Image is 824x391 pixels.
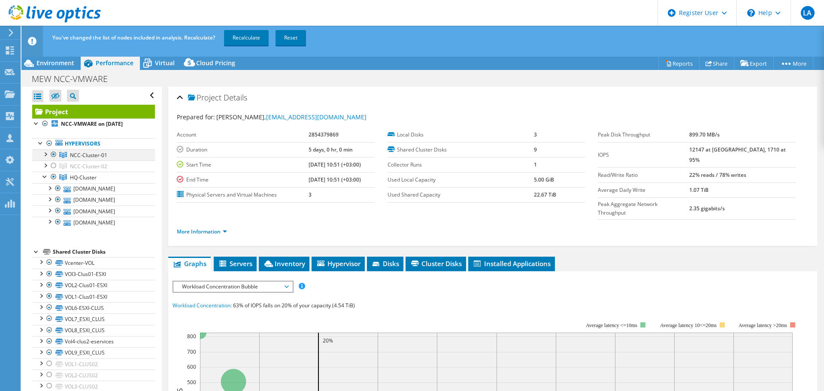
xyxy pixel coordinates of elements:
[266,113,367,121] a: [EMAIL_ADDRESS][DOMAIN_NAME]
[388,145,534,154] label: Shared Cluster Disks
[32,217,155,228] a: [DOMAIN_NAME]
[224,92,247,103] span: Details
[534,191,556,198] b: 22.67 TiB
[309,131,339,138] b: 2854379869
[32,280,155,291] a: VOL2-Clus01-ESXI
[52,34,215,41] span: You've changed the list of nodes included in analysis. Recalculate?
[177,130,309,139] label: Account
[188,94,221,102] span: Project
[32,358,155,370] a: VOL1-CLUS02
[70,152,107,159] span: NCC-Cluster-01
[53,247,155,257] div: Shared Cluster Disks
[473,259,551,268] span: Installed Applications
[177,113,215,121] label: Prepared for:
[216,113,367,121] span: [PERSON_NAME],
[598,186,689,194] label: Average Daily Write
[177,228,227,235] a: More Information
[32,183,155,194] a: [DOMAIN_NAME]
[32,105,155,118] a: Project
[178,282,288,292] span: Workload Concentration Bubble
[32,161,155,172] a: NCC-Cluster-02
[801,6,815,20] span: LA
[32,118,155,130] a: NCC-VMWARE on [DATE]
[187,363,196,370] text: 600
[32,269,155,280] a: VOl3-Clus01-ESXI
[660,322,717,328] tspan: Average latency 10<=20ms
[32,313,155,324] a: VOL7_ESXI_CLUS
[699,57,734,70] a: Share
[309,161,361,168] b: [DATE] 10:51 (+03:00)
[32,172,155,183] a: HQ-Cluster
[739,322,787,328] text: Average latency >20ms
[773,57,813,70] a: More
[598,171,689,179] label: Read/Write Ratio
[32,257,155,268] a: Vcenter-VOL
[32,336,155,347] a: Vol4-clus2-eservices
[32,370,155,381] a: VOL2-CLUS02
[96,59,133,67] span: Performance
[689,131,720,138] b: 899.70 MB/s
[224,30,269,45] a: Recalculate
[173,302,232,309] span: Workload Concentration:
[689,205,725,212] b: 2.35 gigabits/s
[173,259,206,268] span: Graphs
[177,191,309,199] label: Physical Servers and Virtual Machines
[309,146,353,153] b: 5 days, 0 hr, 0 min
[32,138,155,149] a: Hypervisors
[747,9,755,17] svg: \n
[388,176,534,184] label: Used Local Capacity
[388,130,534,139] label: Local Disks
[316,259,360,268] span: Hypervisor
[309,176,361,183] b: [DATE] 10:51 (+03:00)
[689,171,746,179] b: 22% reads / 78% writes
[32,194,155,206] a: [DOMAIN_NAME]
[263,259,305,268] span: Inventory
[388,191,534,199] label: Used Shared Capacity
[70,174,97,181] span: HQ-Cluster
[187,348,196,355] text: 700
[32,325,155,336] a: VOL8_ESXI_CLUS
[734,57,774,70] a: Export
[689,146,786,164] b: 12147 at [GEOGRAPHIC_DATA], 1710 at 95%
[32,302,155,313] a: VOL6-ESXI-CLUS
[177,161,309,169] label: Start Time
[689,186,709,194] b: 1.07 TiB
[323,337,333,344] text: 20%
[196,59,235,67] span: Cloud Pricing
[32,149,155,161] a: NCC-Cluster-01
[534,131,537,138] b: 3
[388,161,534,169] label: Collector Runs
[187,333,196,340] text: 800
[309,191,312,198] b: 3
[61,120,123,127] b: NCC-VMWARE on [DATE]
[658,57,700,70] a: Reports
[177,176,309,184] label: End Time
[534,146,537,153] b: 9
[233,302,355,309] span: 63% of IOPS falls on 20% of your capacity (4.54 TiB)
[534,161,537,168] b: 1
[586,322,637,328] tspan: Average latency <=10ms
[598,151,689,159] label: IOPS
[32,206,155,217] a: [DOMAIN_NAME]
[187,379,196,386] text: 500
[36,59,74,67] span: Environment
[598,200,689,217] label: Peak Aggregate Network Throughput
[276,30,306,45] a: Reset
[598,130,689,139] label: Peak Disk Throughput
[32,291,155,302] a: VOL1-Clus01-ESXI
[218,259,252,268] span: Servers
[410,259,462,268] span: Cluster Disks
[155,59,175,67] span: Virtual
[177,145,309,154] label: Duration
[28,74,121,84] h1: MEW NCC-VMWARE
[70,163,107,170] span: NCC-Cluster-02
[371,259,399,268] span: Disks
[32,347,155,358] a: VOL9_ESXI_CLUS
[534,176,554,183] b: 5.00 GiB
